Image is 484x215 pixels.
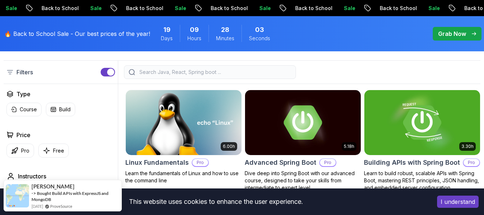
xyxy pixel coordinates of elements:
a: ProveSource [50,203,72,209]
a: Linux Fundamentals card6.00hLinux FundamentalsProLearn the fundamentals of Linux and how to use t... [125,90,242,184]
span: 9 Hours [190,25,199,35]
a: Building APIs with Spring Boot card3.30hBuilding APIs with Spring BootProLearn to build robust, s... [364,90,480,191]
p: Pro [320,159,336,166]
p: 🔥 Back to School Sale - Our best prices of the year! [4,29,150,38]
span: Days [161,35,173,42]
h2: Linux Fundamentals [125,158,189,168]
button: Course [6,103,42,116]
input: Search Java, React, Spring boot ... [138,69,291,76]
p: Back to School [120,5,169,12]
img: Advanced Spring Boot card [245,90,361,155]
p: Learn to build robust, scalable APIs with Spring Boot, mastering REST principles, JSON handling, ... [364,170,480,191]
span: Minutes [216,35,234,42]
h2: Instructors [18,172,46,181]
p: Sale [169,5,192,12]
p: Filters [16,68,33,76]
img: Linux Fundamentals card [126,90,241,155]
button: Build [46,103,75,116]
p: Free [53,147,64,154]
span: Seconds [249,35,270,42]
a: Bought Build APIs with ExpressJS and MongoDB [32,191,109,202]
p: Pro [21,147,29,154]
p: Sale [85,5,107,12]
a: Advanced Spring Boot card5.18hAdvanced Spring BootProDive deep into Spring Boot with our advanced... [245,90,361,191]
h2: Type [16,90,30,98]
span: Hours [187,35,201,42]
span: -> [32,190,36,196]
p: 3.30h [461,144,474,149]
img: provesource social proof notification image [6,184,29,207]
p: Back to School [289,5,338,12]
p: Back to School [205,5,254,12]
p: Back to School [36,5,85,12]
span: 19 Days [163,25,171,35]
img: Building APIs with Spring Boot card [364,90,480,155]
p: Sale [254,5,277,12]
p: Course [20,106,37,113]
span: [PERSON_NAME] [32,183,75,190]
span: 28 Minutes [221,25,229,35]
button: Free [38,144,69,158]
p: Back to School [374,5,423,12]
h2: Price [16,131,30,139]
div: This website uses cookies to enhance the user experience. [5,194,426,210]
p: Pro [464,159,479,166]
span: [DATE] [32,203,43,209]
p: Sale [338,5,361,12]
p: 6.00h [223,144,235,149]
p: 5.18h [344,144,354,149]
p: Pro [192,159,208,166]
span: 3 Seconds [255,25,264,35]
button: Pro [6,144,34,158]
p: Learn the fundamentals of Linux and how to use the command line [125,170,242,184]
p: Grab Now [438,29,466,38]
p: Dive deep into Spring Boot with our advanced course, designed to take your skills from intermedia... [245,170,361,191]
h2: Building APIs with Spring Boot [364,158,460,168]
button: Accept cookies [437,196,479,208]
p: Build [59,106,71,113]
h2: Advanced Spring Boot [245,158,316,168]
p: Sale [423,5,446,12]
